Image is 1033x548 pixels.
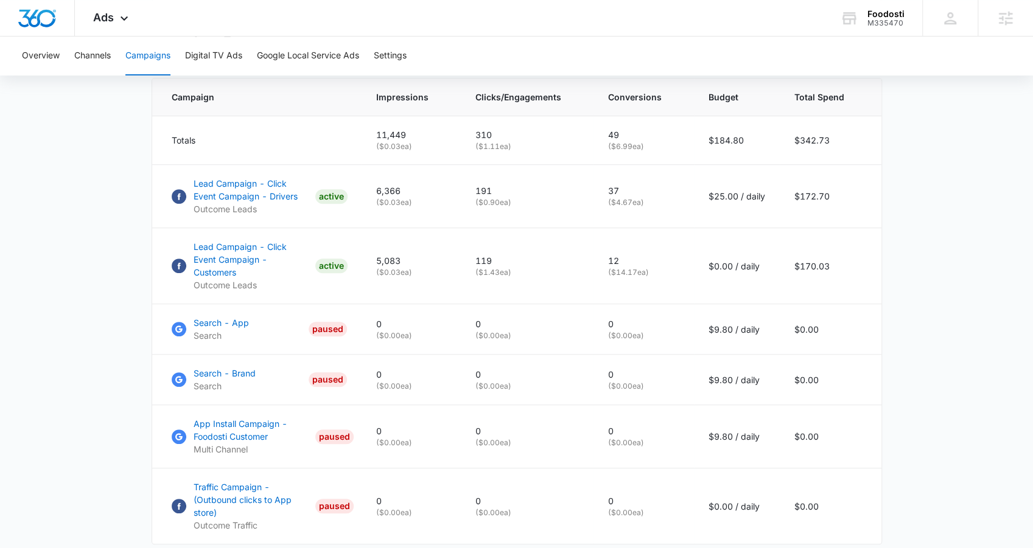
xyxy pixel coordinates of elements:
td: $0.00 [780,405,881,468]
img: logo_orange.svg [19,19,29,29]
p: Search - Brand [194,367,256,380]
div: PAUSED [309,322,347,336]
p: ( $0.00 ea) [608,507,679,518]
p: 6,366 [376,184,446,197]
p: ( $6.99 ea) [608,141,679,152]
p: ( $0.03 ea) [376,267,446,278]
p: 0 [475,494,579,507]
p: $0.00 / daily [709,500,765,513]
p: Outcome Traffic [194,519,310,532]
p: ( $0.00 ea) [475,437,579,448]
span: Total Spend [794,91,844,103]
p: Outcome Leads [194,203,310,215]
p: $25.00 / daily [709,190,765,203]
img: Google Ads [172,322,186,336]
a: FacebookLead Campaign - Click Event Campaign - CustomersOutcome LeadsACTIVE [172,240,347,291]
p: $9.80 / daily [709,323,765,336]
div: account name [867,9,905,19]
p: ( $0.00 ea) [376,507,446,518]
img: Facebook [172,189,186,204]
p: ( $0.00 ea) [376,381,446,392]
p: ( $0.00 ea) [376,437,446,448]
div: Domain: [DOMAIN_NAME] [32,32,134,41]
img: Google Ads [172,429,186,444]
p: ( $4.67 ea) [608,197,679,208]
p: Lead Campaign - Click Event Campaign - Customers [194,240,310,279]
p: $9.80 / daily [709,430,765,443]
p: $9.80 / daily [709,373,765,386]
td: $170.03 [780,228,881,304]
p: Traffic Campaign - (Outbound clicks to App store) [194,480,310,519]
td: $172.70 [780,165,881,228]
p: 0 [608,494,679,507]
p: Outcome Leads [194,279,310,291]
p: ( $0.00 ea) [608,330,679,341]
p: 0 [376,368,446,381]
button: Digital TV Ads [185,36,242,75]
p: ( $0.00 ea) [608,381,679,392]
span: Campaign [172,91,329,103]
p: 310 [475,128,579,141]
p: 0 [608,317,679,330]
p: 0 [475,368,579,381]
img: website_grey.svg [19,32,29,41]
div: Keywords by Traffic [135,72,205,80]
img: Google Ads [172,372,186,387]
a: Google AdsSearch - AppSearchPAUSED [172,316,347,342]
p: ( $0.00 ea) [475,507,579,518]
td: $342.73 [780,116,881,165]
div: PAUSED [309,372,347,387]
p: 0 [475,425,579,437]
div: PAUSED [315,429,354,444]
span: Budget [709,91,748,103]
div: PAUSED [315,499,354,513]
span: Clicks/Engagements [475,91,561,103]
div: account id [867,19,905,27]
button: Channels [74,36,111,75]
img: Facebook [172,499,186,513]
p: App Install Campaign - Foodosti Customer [194,417,310,443]
p: ( $0.00 ea) [475,330,579,341]
a: Google AdsApp Install Campaign - Foodosti CustomerMulti ChannelPAUSED [172,417,347,456]
p: $184.80 [709,134,765,147]
td: $0.00 [780,468,881,544]
a: FacebookTraffic Campaign - (Outbound clicks to App store)Outcome TrafficPAUSED [172,480,347,532]
p: Search - App [194,316,249,329]
span: Conversions [608,91,662,103]
p: 49 [608,128,679,141]
button: Settings [374,36,407,75]
button: Overview [22,36,60,75]
p: $0.00 / daily [709,260,765,272]
button: Campaigns [125,36,170,75]
p: 0 [608,368,679,381]
img: Facebook [172,258,186,273]
p: ( $0.00 ea) [475,381,579,392]
p: Multi Channel [194,443,310,456]
p: 0 [475,317,579,330]
div: Domain Overview [46,72,109,80]
p: 0 [376,317,446,330]
p: ( $0.00 ea) [608,437,679,448]
td: $0.00 [780,355,881,405]
div: Totals [172,134,347,147]
div: v 4.0.25 [34,19,60,29]
p: Search [194,329,249,342]
p: 0 [376,494,446,507]
span: Ads [93,11,114,24]
p: 12 [608,254,679,267]
img: tab_keywords_by_traffic_grey.svg [121,71,131,80]
p: ( $0.03 ea) [376,197,446,208]
a: FacebookLead Campaign - Click Event Campaign - DriversOutcome LeadsACTIVE [172,177,347,215]
p: 119 [475,254,579,267]
div: ACTIVE [315,258,348,273]
p: ( $14.17 ea) [608,267,679,278]
td: $0.00 [780,304,881,355]
p: 11,449 [376,128,446,141]
p: ( $1.43 ea) [475,267,579,278]
span: Impressions [376,91,429,103]
div: ACTIVE [315,189,348,204]
p: ( $1.11 ea) [475,141,579,152]
p: 37 [608,184,679,197]
p: ( $0.00 ea) [376,330,446,341]
p: ( $0.03 ea) [376,141,446,152]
